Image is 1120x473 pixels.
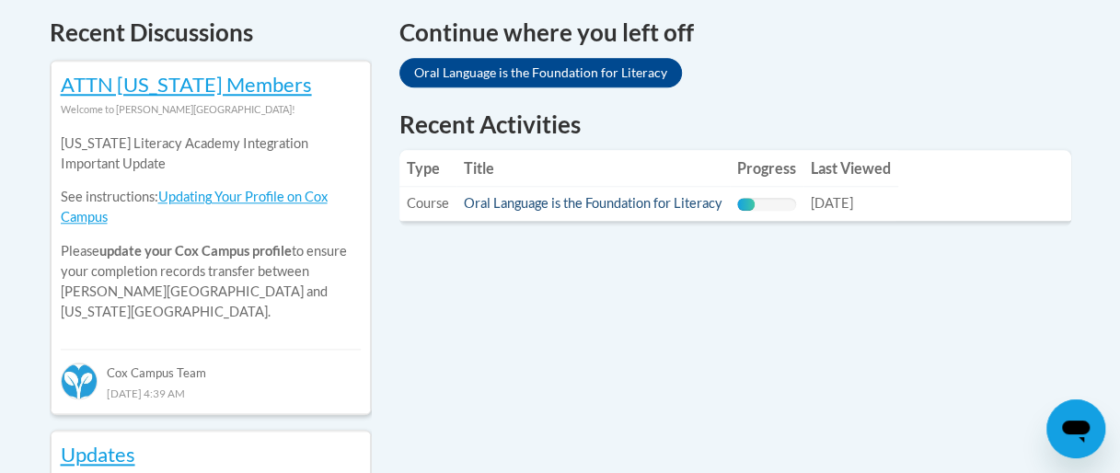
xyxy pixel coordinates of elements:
[61,99,361,120] div: Welcome to [PERSON_NAME][GEOGRAPHIC_DATA]!
[61,72,312,97] a: ATTN [US_STATE] Members
[50,15,372,51] h4: Recent Discussions
[1046,399,1105,458] iframe: Button to launch messaging window
[456,150,730,187] th: Title
[464,195,722,211] a: Oral Language is the Foundation for Literacy
[61,363,98,399] img: Cox Campus Team
[61,187,361,227] p: See instructions:
[399,150,456,187] th: Type
[99,243,292,259] b: update your Cox Campus profile
[61,349,361,382] div: Cox Campus Team
[399,58,682,87] a: Oral Language is the Foundation for Literacy
[730,150,803,187] th: Progress
[61,120,361,336] div: Please to ensure your completion records transfer between [PERSON_NAME][GEOGRAPHIC_DATA] and [US_...
[811,195,853,211] span: [DATE]
[61,383,361,403] div: [DATE] 4:39 AM
[61,189,328,225] a: Updating Your Profile on Cox Campus
[407,195,449,211] span: Course
[399,108,1071,141] h1: Recent Activities
[61,442,135,467] a: Updates
[803,150,898,187] th: Last Viewed
[399,15,1071,51] h4: Continue where you left off
[61,133,361,174] p: [US_STATE] Literacy Academy Integration Important Update
[737,198,755,211] div: Progress, %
